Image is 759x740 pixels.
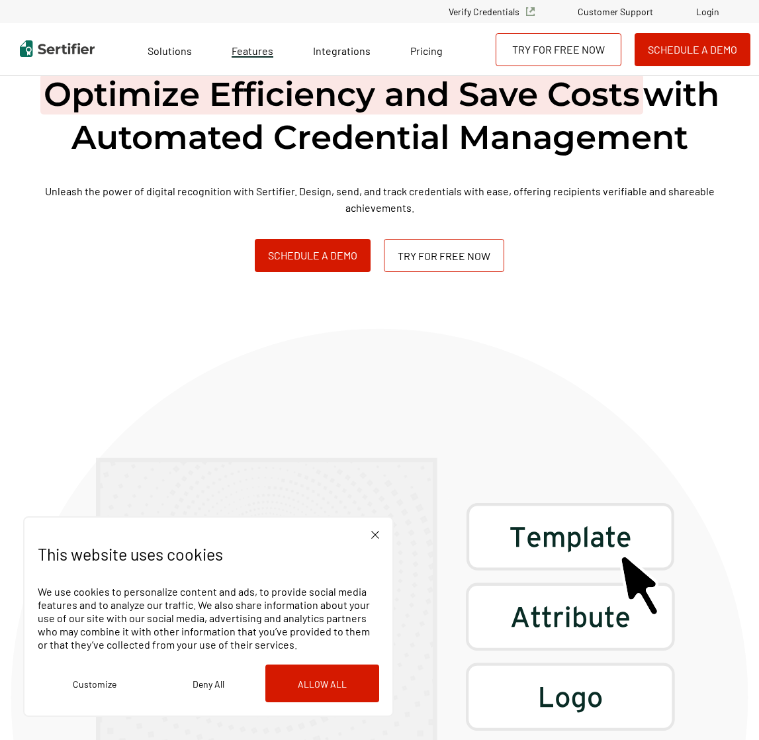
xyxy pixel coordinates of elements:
[449,6,519,17] span: Verify Credentials
[410,41,443,58] a: Pricing
[648,45,737,54] span: Schedule a Demo
[255,239,371,272] button: Schedule a Demo
[526,7,535,16] img: Verified
[696,6,719,17] a: Login
[371,531,379,539] img: Cookie Popup Close
[38,544,223,564] span: This website uses cookies
[20,40,95,57] img: Sertifier | Digital Credentialing Platform
[44,74,640,115] span: Optimize Efficiency and Save Costs
[693,676,759,740] iframe: Chat Widget
[449,6,535,17] a: Verify Credentials
[73,680,116,689] span: Customize
[45,185,715,214] span: Unleash the power of digital recognition with Sertifier. Design, send, and track credentials with...
[512,43,605,56] span: Try for Free Now
[635,33,750,66] button: Schedule a Demo
[232,44,273,57] span: Features
[398,250,490,262] span: Try for Free Now
[148,44,192,57] span: Solutions
[38,665,152,702] button: Customize
[578,6,653,17] a: Customer Support
[298,680,347,689] span: Allow All
[193,680,224,689] span: Deny All
[313,41,371,58] a: Integrations
[265,665,379,702] button: Allow All
[510,526,630,553] g: Template
[38,585,370,651] span: We use cookies to personalize content and ads, to provide social media features and to analyze ou...
[496,33,621,66] a: Try for Free Now
[152,665,265,702] button: Deny All
[268,251,357,260] span: Schedule a Demo
[313,44,371,57] span: Integrations
[410,44,443,57] span: Pricing
[384,239,504,272] a: Try for Free Now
